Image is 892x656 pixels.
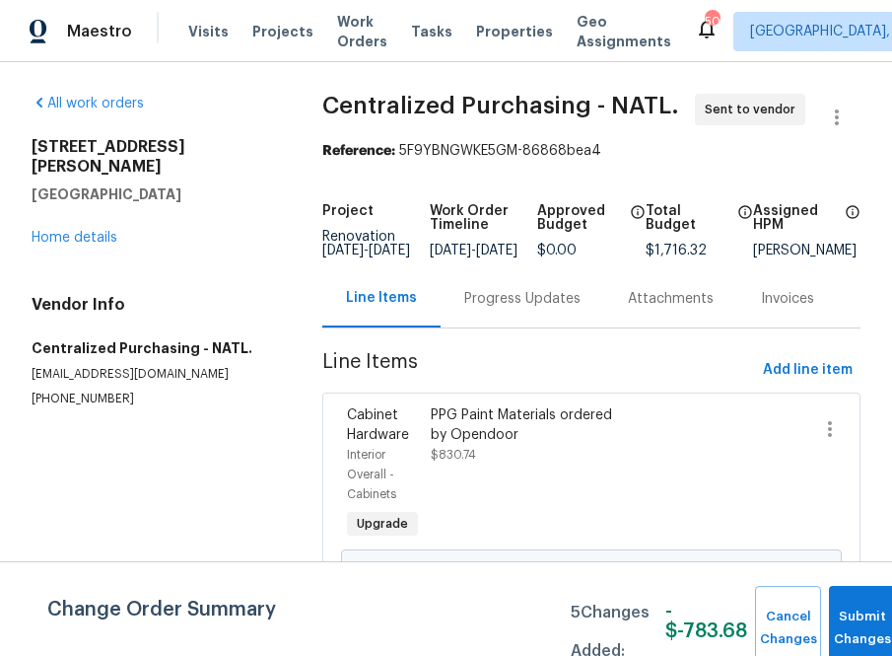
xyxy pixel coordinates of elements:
span: [DATE] [430,244,471,257]
h5: Assigned HPM [753,204,839,232]
div: [PERSON_NAME] [753,244,860,257]
span: Sent to vendor [705,100,803,119]
span: - [322,244,410,257]
span: $830.74 [431,449,476,461]
div: 506 [705,12,719,32]
p: [PHONE_NUMBER] [32,391,275,407]
a: Home details [32,231,117,245]
span: The total cost of line items that have been proposed by Opendoor. This sum includes line items th... [737,204,753,244]
span: The hpm assigned to this work order. [845,204,860,244]
span: Properties [476,22,553,41]
h5: Total Budget [646,204,731,232]
span: [DATE] [369,244,410,257]
h5: Project [322,204,374,218]
span: Renovation [322,230,410,257]
h5: Work Order Timeline [430,204,537,232]
a: All work orders [32,97,144,110]
span: Geo Assignments [577,12,671,51]
div: Invoices [761,289,814,309]
span: Centralized Purchasing - NATL. [322,94,679,117]
p: [EMAIL_ADDRESS][DOMAIN_NAME] [32,366,275,383]
b: Reference: [322,144,395,158]
span: Visits [188,22,229,41]
span: The total cost of line items that have been approved by both Opendoor and the Trade Partner. This... [630,204,646,244]
h2: [STREET_ADDRESS][PERSON_NAME] [32,137,275,177]
span: [DATE] [322,244,364,257]
div: Attachments [628,289,714,309]
span: Interior Overall - Cabinets [347,449,396,500]
span: Projects [252,22,313,41]
span: Cabinet Hardware [347,408,409,442]
span: [DATE] [476,244,517,257]
div: Line Items [346,288,417,308]
span: Upgrade [349,514,416,534]
span: $0.00 [537,244,577,257]
span: Add line item [763,358,853,383]
span: Line Items [322,352,755,389]
span: Maestro [67,22,132,41]
h5: Approved Budget [537,204,623,232]
h5: Centralized Purchasing - NATL. [32,338,275,358]
span: $1,716.32 [646,244,707,257]
div: 5F9YBNGWKE5GM-86868bea4 [322,141,860,161]
span: Work Orders [337,12,387,51]
span: Cancel Changes [765,606,811,651]
span: Tasks [411,25,452,38]
h5: [GEOGRAPHIC_DATA] [32,184,275,204]
h4: Vendor Info [32,295,275,315]
div: Progress Updates [464,289,581,309]
span: Submit Changes [839,606,886,651]
div: PPG Paint Materials ordered by Opendoor [431,405,628,445]
span: - [430,244,517,257]
button: Add line item [755,352,860,389]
